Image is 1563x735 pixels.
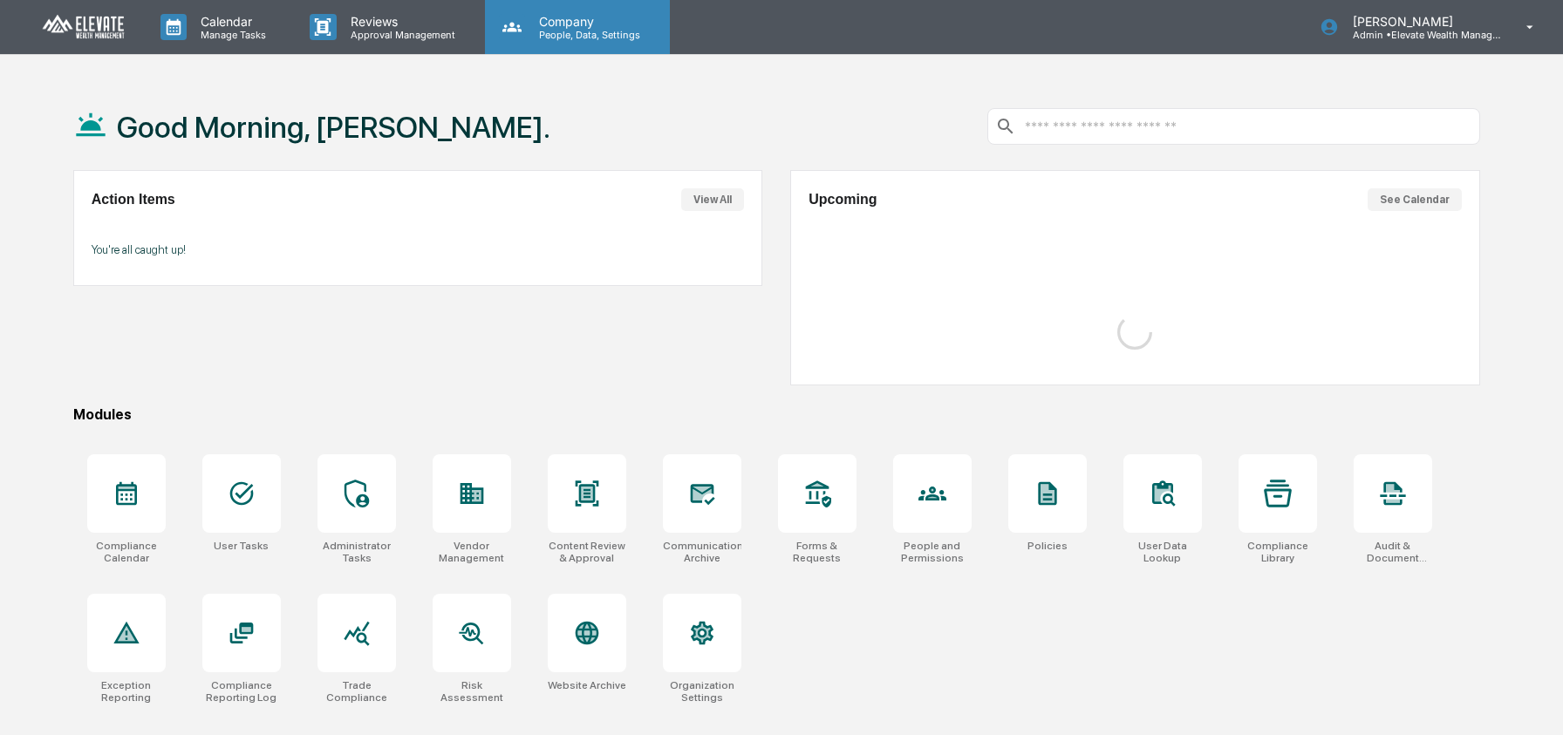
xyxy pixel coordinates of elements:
h1: Good Morning, [PERSON_NAME]. [117,110,550,145]
div: Modules [73,406,1480,423]
div: User Data Lookup [1123,540,1202,564]
button: View All [681,188,744,211]
p: People, Data, Settings [525,29,649,41]
div: Communications Archive [663,540,741,564]
p: [PERSON_NAME] [1339,14,1501,29]
button: See Calendar [1368,188,1462,211]
div: Content Review & Approval [548,540,626,564]
div: User Tasks [214,540,269,552]
div: Risk Assessment [433,679,511,704]
h2: Action Items [92,192,175,208]
div: Audit & Document Logs [1354,540,1432,564]
div: Organization Settings [663,679,741,704]
p: Company [525,14,649,29]
div: People and Permissions [893,540,972,564]
img: logo [42,14,126,41]
div: Website Archive [548,679,626,691]
p: Calendar [187,14,275,29]
div: Compliance Library [1239,540,1317,564]
div: Vendor Management [433,540,511,564]
p: Approval Management [337,29,464,41]
p: Reviews [337,14,464,29]
p: Admin • Elevate Wealth Management [1339,29,1501,41]
div: Exception Reporting [87,679,166,704]
p: Manage Tasks [187,29,275,41]
div: Compliance Reporting Log [202,679,281,704]
h2: Upcoming [809,192,877,208]
p: You're all caught up! [92,243,744,256]
div: Administrator Tasks [317,540,396,564]
div: Policies [1027,540,1068,552]
div: Forms & Requests [778,540,857,564]
div: Trade Compliance [317,679,396,704]
div: Compliance Calendar [87,540,166,564]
